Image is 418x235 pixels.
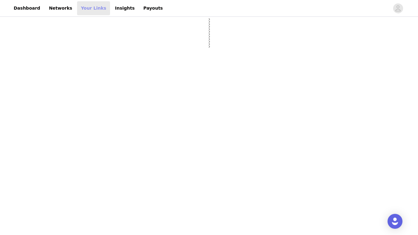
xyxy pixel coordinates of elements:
[10,1,44,15] a: Dashboard
[388,214,402,229] div: Open Intercom Messenger
[140,1,167,15] a: Payouts
[45,1,76,15] a: Networks
[395,3,401,13] div: avatar
[111,1,138,15] a: Insights
[77,1,110,15] a: Your Links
